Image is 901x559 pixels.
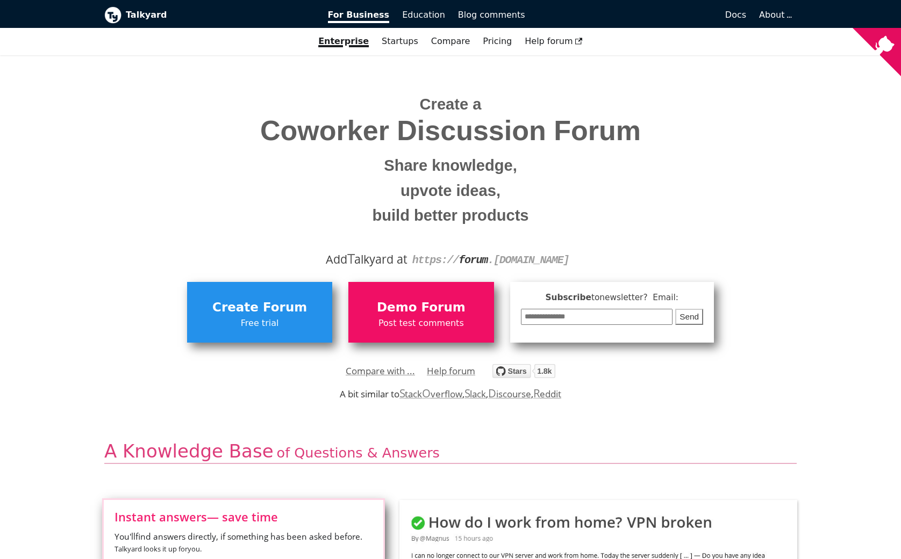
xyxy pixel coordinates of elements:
span: Education [402,10,445,20]
img: talkyard.svg [492,364,555,378]
span: Free trial [192,316,327,330]
small: Talkyard looks it up for you . [115,544,202,554]
small: build better products [112,203,789,228]
a: StackOverflow [399,388,462,400]
span: Coworker Discussion Forum [112,115,789,146]
span: You'll find answers directly, if something has been asked before. [115,531,373,555]
h2: A Knowledge Base [104,440,797,464]
span: Create a [420,96,482,113]
a: Startups [375,32,425,50]
span: Subscribe [521,291,704,304]
span: For Business [328,10,390,23]
span: of Questions & Answers [277,445,440,461]
a: Help forum [427,363,475,379]
a: Talkyard logoTalkyard [104,6,313,24]
span: D [488,386,496,401]
span: Docs [725,10,746,20]
a: Docs [532,6,753,24]
small: Share knowledge, [112,153,789,178]
code: https:// . [DOMAIN_NAME] [412,254,569,266]
a: Slack [464,388,486,400]
span: Instant answers — save time [115,511,373,522]
a: Enterprise [312,32,375,50]
a: Reddit [533,388,561,400]
span: R [533,386,540,401]
small: upvote ideas, [112,178,789,204]
a: Pricing [476,32,518,50]
b: Talkyard [126,8,313,22]
a: Help forum [518,32,589,50]
span: S [399,386,405,401]
span: S [464,386,470,401]
a: Compare with ... [346,363,415,379]
span: O [422,386,431,401]
span: Demo Forum [354,297,488,318]
a: Create ForumFree trial [187,282,332,342]
strong: forum [459,254,488,266]
a: Star debiki/talkyard on GitHub [492,366,555,381]
div: Add alkyard at [112,250,789,268]
a: For Business [321,6,396,24]
span: Blog comments [458,10,525,20]
span: to newsletter ? Email: [591,293,678,302]
span: Post test comments [354,316,488,330]
a: Demo ForumPost test comments [348,282,494,342]
a: About [759,10,790,20]
span: Create Forum [192,297,327,318]
a: Education [396,6,452,24]
img: Talkyard logo [104,6,121,24]
span: Help forum [525,36,583,46]
a: Compare [431,36,470,46]
button: Send [675,309,703,325]
a: Discourse [488,388,531,400]
span: T [347,249,355,268]
a: Blog comments [452,6,532,24]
